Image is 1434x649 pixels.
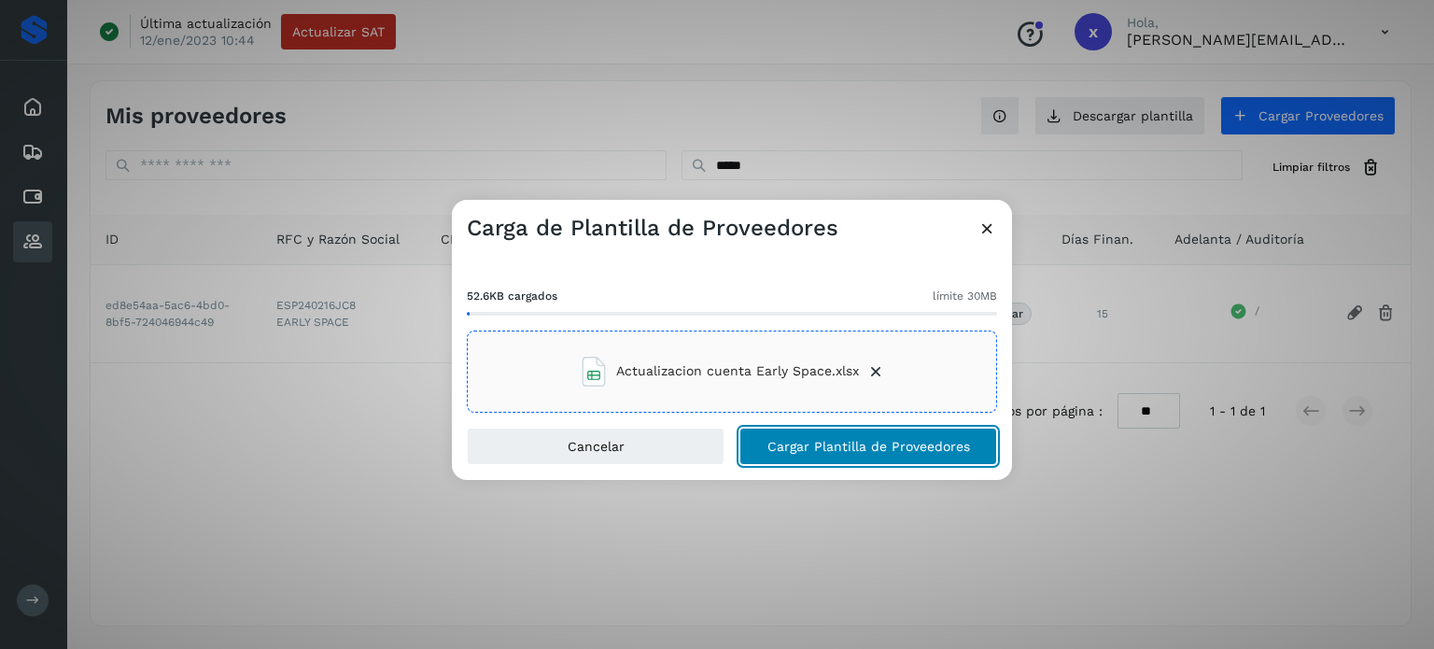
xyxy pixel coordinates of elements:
[767,440,970,453] span: Cargar Plantilla de Proveedores
[467,428,724,465] button: Cancelar
[616,361,859,381] span: Actualizacion cuenta Early Space.xlsx
[933,288,997,304] span: límite 30MB
[467,288,557,304] span: 52.6KB cargados
[467,215,838,242] h3: Carga de Plantilla de Proveedores
[568,440,625,453] span: Cancelar
[739,428,997,465] button: Cargar Plantilla de Proveedores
